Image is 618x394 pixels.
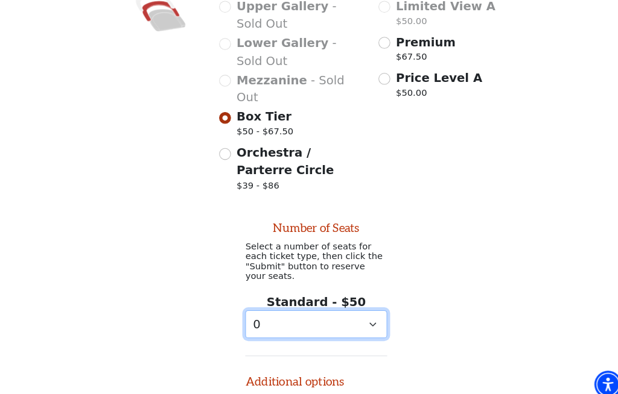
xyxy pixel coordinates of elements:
[232,71,300,84] span: Mezzanine
[386,84,470,101] p: $50.00
[240,284,378,328] div: Standard - $50
[232,35,321,48] span: Lower Gallery
[240,345,378,377] h2: Additional options
[386,34,444,48] span: Premium
[232,35,329,66] span: - Sold Out
[232,174,352,190] span: $39 - $86
[386,14,483,31] p: $50.00
[240,301,378,328] select: Select quantity for Standard
[386,49,444,66] p: $67.50
[240,234,378,273] p: Select a number of seats for each ticket type, then click the "Submit" button to reserve your seats.
[232,142,326,172] span: Orchestra / Parterre Circle
[369,36,381,48] input: Premium
[579,360,605,386] div: Accessibility Menu
[386,69,470,83] span: Price Level A
[232,122,287,138] span: $50 - $67.50
[232,107,285,120] span: Box Tier
[369,71,381,83] input: Price Level A
[240,214,378,228] h2: Number of Seats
